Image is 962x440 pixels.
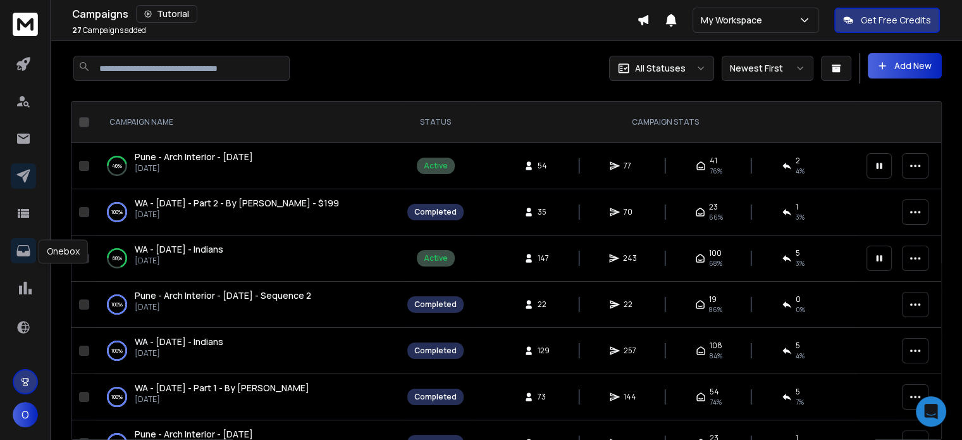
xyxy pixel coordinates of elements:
[135,289,311,301] span: Pune - Arch Interior - [DATE] - Sequence 2
[135,428,253,440] span: Pune - Arch Interior - [DATE]
[113,252,122,265] p: 68 %
[709,305,722,315] span: 86 %
[709,202,718,212] span: 23
[94,282,400,328] td: 100%Pune - Arch Interior - [DATE] - Sequence 2[DATE]
[710,156,717,166] span: 41
[111,391,123,403] p: 100 %
[414,346,457,356] div: Completed
[796,305,805,315] span: 0 %
[112,160,122,172] p: 46 %
[624,207,636,217] span: 70
[710,351,722,361] span: 84 %
[538,392,550,402] span: 73
[135,197,339,210] a: WA - [DATE] - Part 2 - By [PERSON_NAME] - $199
[624,161,636,171] span: 77
[135,256,223,266] p: [DATE]
[135,151,253,163] a: Pune - Arch Interior - [DATE]
[868,53,942,79] button: Add New
[796,351,805,361] span: 4 %
[538,207,550,217] span: 35
[13,402,38,427] button: O
[796,166,805,176] span: 4 %
[424,161,448,171] div: Active
[538,299,550,310] span: 22
[414,299,457,310] div: Completed
[796,258,805,268] span: 3 %
[135,163,253,173] p: [DATE]
[796,202,798,212] span: 1
[111,206,123,218] p: 100 %
[796,397,804,407] span: 7 %
[111,344,123,357] p: 100 %
[94,236,400,282] td: 68%WA - [DATE] - Indians[DATE]
[796,387,800,397] span: 5
[94,102,400,143] th: CAMPAIGN NAME
[400,102,471,143] th: STATUS
[135,348,223,358] p: [DATE]
[710,166,722,176] span: 76 %
[424,253,448,263] div: Active
[94,328,400,374] td: 100%WA - [DATE] - Indians[DATE]
[834,8,940,33] button: Get Free Credits
[709,248,722,258] span: 100
[796,156,800,166] span: 2
[94,189,400,236] td: 100%WA - [DATE] - Part 2 - By [PERSON_NAME] - $199[DATE]
[135,243,223,255] span: WA - [DATE] - Indians
[135,394,309,405] p: [DATE]
[796,248,800,258] span: 5
[796,294,801,305] span: 0
[538,161,550,171] span: 54
[624,299,636,310] span: 22
[135,382,309,394] span: WA - [DATE] - Part 1 - By [PERSON_NAME]
[624,346,636,356] span: 257
[709,258,722,268] span: 68 %
[623,253,637,263] span: 243
[72,5,637,23] div: Campaigns
[414,207,457,217] div: Completed
[710,397,722,407] span: 74 %
[710,387,719,397] span: 54
[471,102,859,143] th: CAMPAIGN STATS
[624,392,636,402] span: 144
[111,298,123,311] p: 100 %
[94,143,400,189] td: 46%Pune - Arch Interior - [DATE][DATE]
[135,336,223,348] a: WA - [DATE] - Indians
[135,289,311,302] a: Pune - Arch Interior - [DATE] - Sequence 2
[710,341,722,351] span: 108
[796,341,800,351] span: 5
[135,243,223,256] a: WA - [DATE] - Indians
[701,14,767,27] p: My Workspace
[39,239,88,263] div: Onebox
[414,392,457,402] div: Completed
[916,396,946,427] div: Open Intercom Messenger
[94,374,400,420] td: 100%WA - [DATE] - Part 1 - By [PERSON_NAME][DATE]
[136,5,197,23] button: Tutorial
[135,336,223,348] span: WA - [DATE] - Indians
[538,346,550,356] span: 129
[135,302,311,312] p: [DATE]
[72,25,146,35] p: Campaigns added
[709,294,717,305] span: 19
[709,212,723,222] span: 66 %
[635,62,686,75] p: All Statuses
[861,14,931,27] p: Get Free Credits
[796,212,805,222] span: 3 %
[135,382,309,394] a: WA - [DATE] - Part 1 - By [PERSON_NAME]
[538,253,550,263] span: 147
[72,25,82,35] span: 27
[135,210,339,220] p: [DATE]
[722,56,813,81] button: Newest First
